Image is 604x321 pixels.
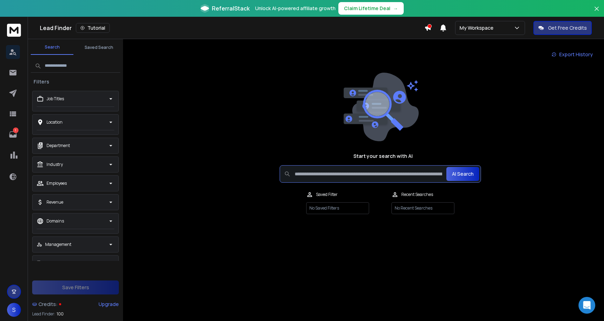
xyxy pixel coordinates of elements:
[46,199,63,205] p: Revenue
[212,4,250,13] span: ReferralStack
[46,181,67,186] p: Employees
[13,127,19,133] p: 1
[46,119,63,125] p: Location
[32,311,55,317] p: Lead Finder:
[446,167,479,181] button: AI Search
[57,311,64,317] span: 100
[46,261,77,266] p: Company Name
[46,218,64,224] p: Domains
[7,303,21,317] button: S
[546,48,598,61] a: Export History
[78,41,120,54] button: Saved Search
[38,301,58,308] span: Credits:
[46,162,63,167] p: Industry
[391,202,454,214] p: No Recent Searches
[76,23,110,33] button: Tutorial
[342,73,419,141] img: image
[460,24,496,31] p: My Workspace
[533,21,592,35] button: Get Free Credits
[45,242,71,247] p: Management
[401,192,433,197] p: Recent Searches
[31,40,73,55] button: Search
[32,297,119,311] a: Credits:Upgrade
[306,202,369,214] p: No Saved Filters
[592,4,601,21] button: Close banner
[40,23,424,33] div: Lead Finder
[99,301,119,308] div: Upgrade
[6,127,20,141] a: 1
[578,297,595,314] div: Open Intercom Messenger
[353,153,413,160] h1: Start your search with AI
[46,96,64,102] p: Job Titles
[548,24,587,31] p: Get Free Credits
[393,5,398,12] span: →
[338,2,404,15] button: Claim Lifetime Deal→
[316,192,338,197] p: Saved Filter
[31,78,52,85] h3: Filters
[255,5,336,12] p: Unlock AI-powered affiliate growth
[46,143,70,148] p: Department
